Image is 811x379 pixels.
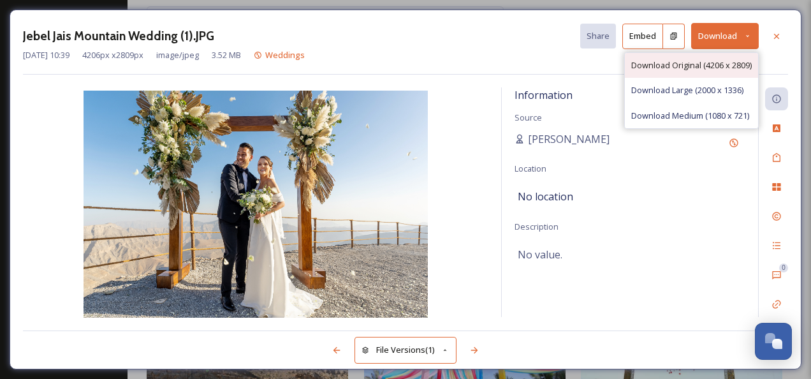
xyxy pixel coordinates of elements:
span: No location [518,189,573,204]
button: Download [691,23,759,49]
span: Location [515,163,546,174]
span: Weddings [265,49,305,61]
button: Embed [622,24,663,49]
img: Jebel%20Jais%20Mountain%20Wedding%20(1).JPG [23,91,488,320]
span: [DATE] 10:39 [23,49,69,61]
span: Download Original (4206 x 2809) [631,59,752,71]
span: 3.52 MB [212,49,241,61]
span: 4206 px x 2809 px [82,49,143,61]
span: Source [515,112,542,123]
h3: Jebel Jais Mountain Wedding (1).JPG [23,27,214,45]
span: image/jpeg [156,49,199,61]
span: Download Large (2000 x 1336) [631,84,743,96]
span: No value. [518,247,562,262]
span: Information [515,88,573,102]
span: [PERSON_NAME] [528,131,610,147]
button: Open Chat [755,323,792,360]
span: Description [515,221,559,232]
button: File Versions(1) [354,337,457,363]
div: 0 [779,264,788,272]
button: Share [580,24,616,48]
span: Download Medium (1080 x 721) [631,110,749,122]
